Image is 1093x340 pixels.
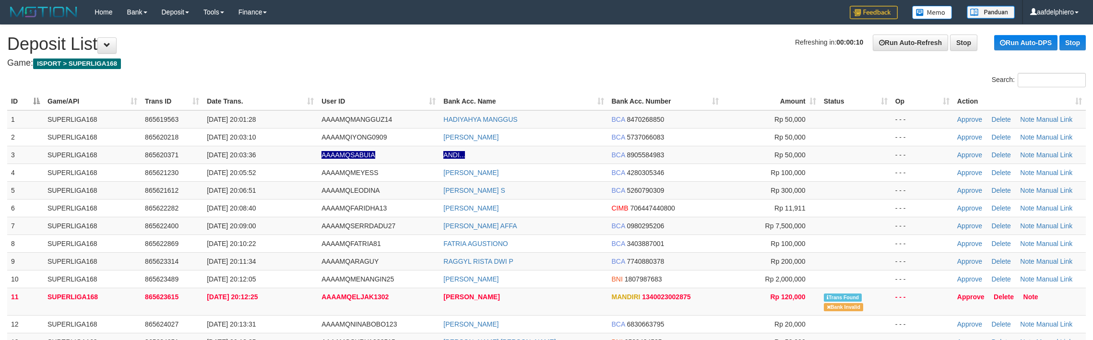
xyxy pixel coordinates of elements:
[612,151,625,159] span: BCA
[207,222,256,230] span: [DATE] 20:09:00
[891,199,953,217] td: - - -
[7,110,44,129] td: 1
[612,275,623,283] span: BNI
[771,169,805,176] span: Rp 100,000
[44,146,141,164] td: SUPERLIGA168
[443,204,499,212] a: [PERSON_NAME]
[824,293,862,302] span: Similar transaction found
[627,240,664,247] span: Copy 3403887001 to clipboard
[771,293,806,301] span: Rp 120,000
[627,258,664,265] span: Copy 7740880378 to clipboard
[321,187,380,194] span: AAAAMQLEODINA
[207,240,256,247] span: [DATE] 20:10:22
[321,320,397,328] span: AAAAMQNINABOBO123
[608,93,723,110] th: Bank Acc. Number: activate to sort column ascending
[443,275,499,283] a: [PERSON_NAME]
[642,293,690,301] span: Copy 1340023002875 to clipboard
[612,116,625,123] span: BCA
[771,240,805,247] span: Rp 100,000
[627,116,664,123] span: Copy 8470268850 to clipboard
[207,204,256,212] span: [DATE] 20:08:40
[1036,275,1073,283] a: Manual Link
[612,240,625,247] span: BCA
[44,110,141,129] td: SUPERLIGA168
[1036,222,1073,230] a: Manual Link
[1020,258,1034,265] a: Note
[912,6,952,19] img: Button%20Memo.svg
[1036,133,1073,141] a: Manual Link
[957,222,982,230] a: Approve
[873,35,948,51] a: Run Auto-Refresh
[891,181,953,199] td: - - -
[771,258,805,265] span: Rp 200,000
[992,73,1086,87] label: Search:
[44,252,141,270] td: SUPERLIGA168
[44,93,141,110] th: Game/API: activate to sort column ascending
[207,275,256,283] span: [DATE] 20:12:05
[1020,116,1034,123] a: Note
[953,93,1086,110] th: Action: activate to sort column ascending
[145,240,178,247] span: 865622869
[991,151,1010,159] a: Delete
[891,146,953,164] td: - - -
[891,288,953,315] td: - - -
[1036,187,1073,194] a: Manual Link
[612,133,625,141] span: BCA
[991,258,1010,265] a: Delete
[1036,320,1073,328] a: Manual Link
[7,128,44,146] td: 2
[1020,169,1034,176] a: Note
[1036,258,1073,265] a: Manual Link
[7,315,44,333] td: 12
[627,169,664,176] span: Copy 4280305346 to clipboard
[957,275,982,283] a: Approve
[443,293,499,301] a: [PERSON_NAME]
[957,258,982,265] a: Approve
[625,275,662,283] span: Copy 1807987683 to clipboard
[207,116,256,123] span: [DATE] 20:01:28
[891,315,953,333] td: - - -
[7,252,44,270] td: 9
[321,258,379,265] span: AAAAMQARAGUY
[1020,240,1034,247] a: Note
[612,320,625,328] span: BCA
[1036,116,1073,123] a: Manual Link
[891,217,953,234] td: - - -
[145,187,178,194] span: 865621612
[7,35,1086,54] h1: Deposit List
[612,293,641,301] span: MANDIRI
[145,169,178,176] span: 865621230
[321,151,375,159] span: Nama rekening ada tanda titik/strip, harap diedit
[891,110,953,129] td: - - -
[145,222,178,230] span: 865622400
[443,169,499,176] a: [PERSON_NAME]
[967,6,1015,19] img: panduan.png
[957,240,982,247] a: Approve
[957,116,982,123] a: Approve
[443,240,508,247] a: FATRIA AGUSTIONO
[7,199,44,217] td: 6
[1020,187,1034,194] a: Note
[774,320,806,328] span: Rp 20,000
[891,270,953,288] td: - - -
[443,151,465,159] a: ANDI...
[7,164,44,181] td: 4
[7,5,80,19] img: MOTION_logo.png
[891,234,953,252] td: - - -
[991,240,1010,247] a: Delete
[145,275,178,283] span: 865623489
[612,222,625,230] span: BCA
[44,217,141,234] td: SUPERLIGA168
[443,320,499,328] a: [PERSON_NAME]
[321,240,380,247] span: AAAAMQFATRIA81
[207,133,256,141] span: [DATE] 20:03:10
[765,275,806,283] span: Rp 2,000,000
[207,187,256,194] span: [DATE] 20:06:51
[321,222,395,230] span: AAAAMQSERRDADU27
[765,222,806,230] span: Rp 7,500,000
[627,133,664,141] span: Copy 5737066083 to clipboard
[612,169,625,176] span: BCA
[145,320,178,328] span: 865624027
[203,93,318,110] th: Date Trans.: activate to sort column ascending
[207,258,256,265] span: [DATE] 20:11:34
